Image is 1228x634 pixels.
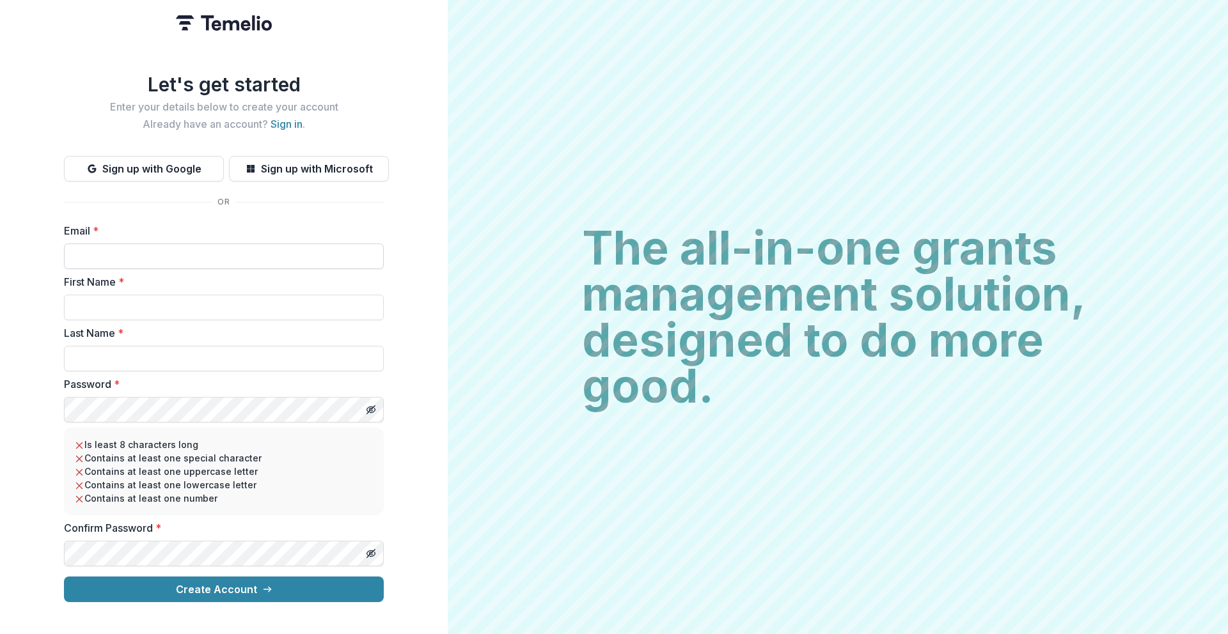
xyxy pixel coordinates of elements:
[74,491,374,505] li: Contains at least one number
[229,156,389,182] button: Sign up with Microsoft
[74,438,374,451] li: Is least 8 characters long
[64,274,376,290] label: First Name
[361,543,381,564] button: Toggle password visibility
[74,478,374,491] li: Contains at least one lowercase letter
[64,156,224,182] button: Sign up with Google
[64,325,376,341] label: Last Name
[361,399,381,420] button: Toggle password visibility
[64,376,376,392] label: Password
[64,101,384,113] h2: Enter your details below to create your account
[64,73,384,96] h1: Let's get started
[64,223,376,238] label: Email
[64,520,376,536] label: Confirm Password
[176,15,272,31] img: Temelio
[271,118,303,130] a: Sign in
[74,465,374,478] li: Contains at least one uppercase letter
[64,118,384,130] h2: Already have an account? .
[74,451,374,465] li: Contains at least one special character
[64,576,384,602] button: Create Account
